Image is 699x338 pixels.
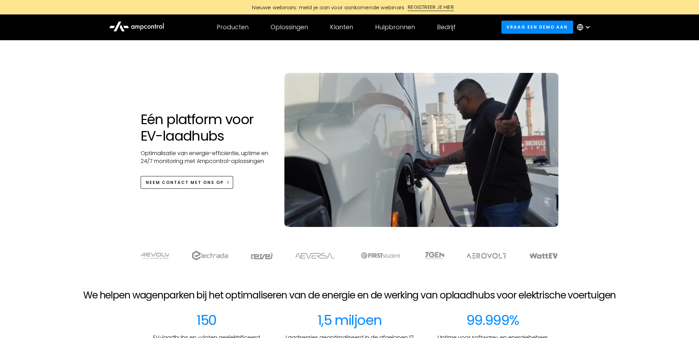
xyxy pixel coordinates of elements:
[192,251,228,260] img: electrada logo
[83,290,616,301] h2: We helpen wagenparken bij het optimaliseren van de energie en de werking van oplaadhubs voor elek...
[466,253,507,259] img: Aerovolt Logo
[146,179,224,186] div: NEEM CONTACT MET ONS OP
[466,312,519,328] div: 99.999%
[217,23,249,31] div: Producten
[317,312,382,328] div: 1,5 miljoen
[195,3,504,11] a: Nieuwe webinars: meld je aan voor aankomende webinarsREGISTREER JE HIER
[330,23,353,31] div: Klanten
[437,23,456,31] div: Bedrijf
[141,111,271,144] h1: Eén platform voor EV-laadhubs
[245,4,408,11] div: Nieuwe webinars: meld je aan voor aankomende webinars
[529,253,558,259] img: WattEV logo
[375,23,415,31] div: Hulpbronnen
[408,3,454,11] div: REGISTREER JE HIER
[271,23,308,31] div: Oplossingen
[141,150,271,165] p: Optimalisatie van energie-efficiëntie, uptime en 24/7 monitoring met Ampcontrol-oplossingen
[196,312,216,328] div: 150
[141,176,233,189] a: NEEM CONTACT MET ONS OP
[501,21,573,33] a: Vraag een demo aan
